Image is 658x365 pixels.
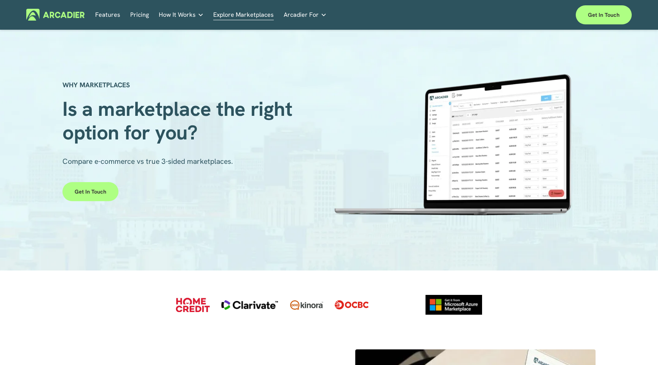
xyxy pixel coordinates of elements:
[284,10,319,20] span: Arcadier For
[284,9,327,21] a: folder dropdown
[159,10,196,20] span: How It Works
[62,80,130,89] strong: WHY MARKETPLACES
[213,9,274,21] a: Explore Marketplaces
[62,182,118,201] a: Get in touch
[62,96,297,146] span: Is a marketplace the right option for you?
[62,157,233,166] span: Compare e-commerce vs true 3-sided marketplaces.
[576,5,632,24] a: Get in touch
[620,328,658,365] iframe: Chat Widget
[130,9,149,21] a: Pricing
[95,9,120,21] a: Features
[159,9,204,21] a: folder dropdown
[26,9,85,21] img: Arcadier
